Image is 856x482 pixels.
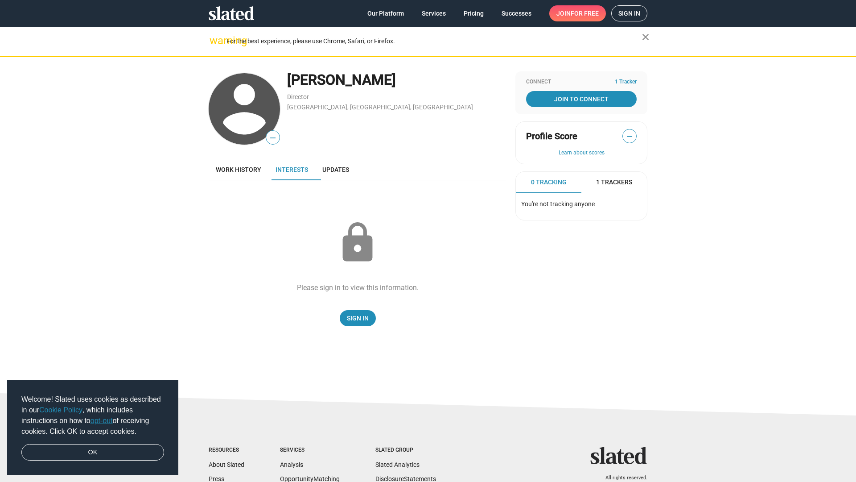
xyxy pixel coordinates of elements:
span: Successes [502,5,531,21]
a: Cookie Policy [39,406,82,414]
div: Slated Group [375,447,436,454]
span: Sign in [618,6,640,21]
span: Join [556,5,599,21]
a: Analysis [280,461,303,468]
div: Services [280,447,340,454]
div: Please sign in to view this information. [297,283,419,292]
a: Joinfor free [549,5,606,21]
a: opt-out [91,417,113,424]
button: Learn about scores [526,150,637,157]
a: Updates [315,159,356,180]
a: Interests [268,159,315,180]
span: Welcome! Slated uses cookies as described in our , which includes instructions on how to of recei... [21,394,164,437]
span: Services [422,5,446,21]
a: Pricing [457,5,491,21]
a: Sign in [611,5,647,21]
div: Connect [526,79,637,86]
div: For the best experience, please use Chrome, Safari, or Firefox. [226,35,642,47]
span: — [623,131,636,142]
span: Interests [276,166,308,173]
a: dismiss cookie message [21,444,164,461]
div: cookieconsent [7,380,178,475]
mat-icon: close [640,32,651,42]
span: Pricing [464,5,484,21]
span: You're not tracking anyone [521,200,595,208]
span: Profile Score [526,130,577,142]
a: Slated Analytics [375,461,420,468]
span: for free [571,5,599,21]
mat-icon: warning [210,35,220,46]
span: 0 Tracking [531,178,567,187]
a: Join To Connect [526,91,637,107]
a: Sign In [340,310,376,326]
a: Successes [494,5,539,21]
a: [GEOGRAPHIC_DATA], [GEOGRAPHIC_DATA], [GEOGRAPHIC_DATA] [287,104,473,111]
a: Director [287,93,309,100]
a: Our Platform [360,5,411,21]
span: Our Platform [367,5,404,21]
span: Work history [216,166,261,173]
mat-icon: lock [335,220,380,265]
span: Updates [322,166,349,173]
span: Join To Connect [528,91,635,107]
a: Services [415,5,453,21]
span: — [266,132,280,144]
a: Work history [209,159,268,180]
span: 1 Trackers [596,178,632,187]
span: 1 Tracker [615,79,637,86]
div: [PERSON_NAME] [287,71,506,90]
span: Sign In [347,310,369,326]
div: Resources [209,447,244,454]
a: About Slated [209,461,244,468]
